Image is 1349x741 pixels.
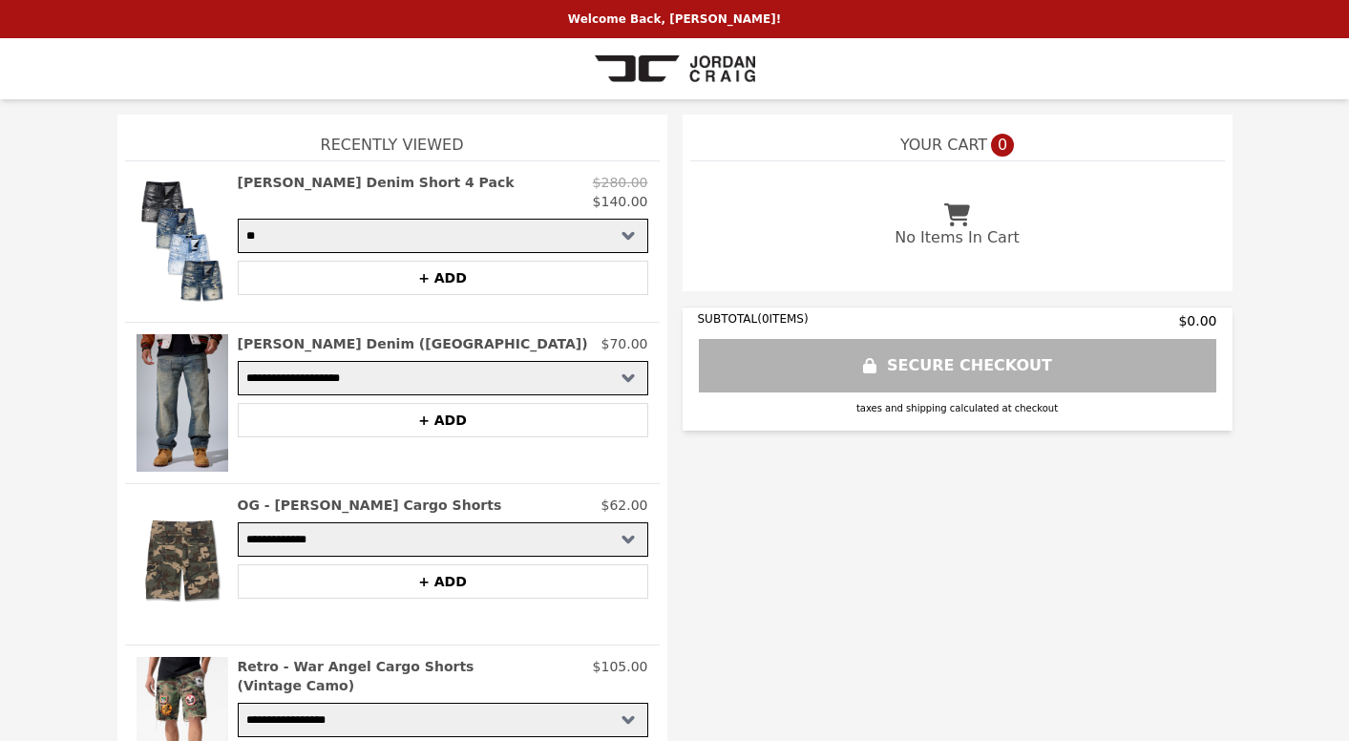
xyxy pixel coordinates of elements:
[238,361,648,395] select: Select a product variant
[238,522,648,557] select: Select a product variant
[238,703,648,737] select: Select a product variant
[595,50,755,88] img: Brand Logo
[137,496,228,633] img: OG - Xavier Camo Cargo Shorts
[698,312,758,326] span: SUBTOTAL
[601,496,648,515] p: $62.00
[238,334,588,353] h2: [PERSON_NAME] Denim ([GEOGRAPHIC_DATA])
[238,564,648,599] button: + ADD
[238,261,648,295] button: + ADD
[601,334,648,353] p: $70.00
[137,173,228,310] img: Landman Denim Short 4 Pack
[11,11,1338,27] p: Welcome Back, [PERSON_NAME]!
[991,134,1014,157] span: 0
[1178,311,1216,330] span: $0.00
[698,401,1217,415] div: taxes and shipping calculated at checkout
[238,173,515,192] h2: [PERSON_NAME] Denim Short 4 Pack
[593,173,648,192] p: $280.00
[757,312,808,326] span: ( 0 ITEMS)
[238,496,502,515] h2: OG - [PERSON_NAME] Cargo Shorts
[125,115,660,160] h1: Recently Viewed
[238,657,585,695] h2: Retro - War Angel Cargo Shorts (Vintage Camo)
[895,226,1019,249] p: No Items In Cart
[593,657,648,695] p: $105.00
[137,334,228,472] img: Brian - Craftsman Denim (Death Valley)
[238,219,648,253] select: Select a product variant
[593,192,648,211] p: $140.00
[238,403,648,437] button: + ADD
[900,134,987,157] span: YOUR CART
